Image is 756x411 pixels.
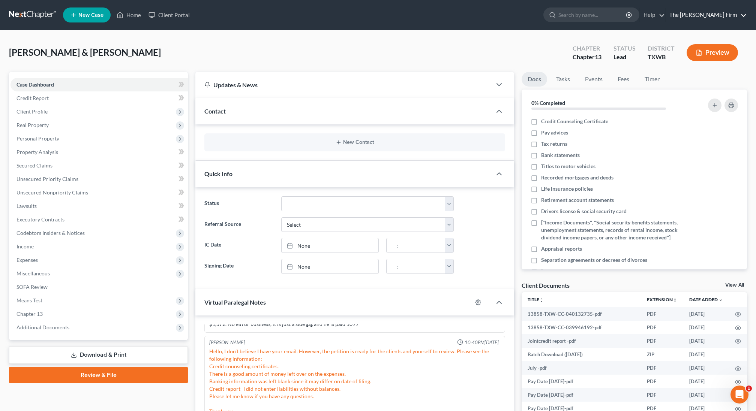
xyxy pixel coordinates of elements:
span: SOFA Review [16,284,48,290]
td: Pay Date [DATE]-pdf [522,388,641,402]
div: Chapter [573,53,601,61]
i: unfold_more [539,298,544,302]
span: Personal Property [16,135,59,142]
a: Date Added expand_more [689,297,723,302]
i: expand_more [718,298,723,302]
a: Help [640,8,665,22]
span: Additional Documents [16,324,69,330]
td: PDF [641,388,683,402]
span: Credit Report [16,95,49,101]
span: New Case [78,12,103,18]
a: Executory Contracts [10,213,188,226]
span: Retirement account statements [541,196,614,204]
span: Separation agreements or decrees of divorces [541,256,647,264]
a: Lawsuits [10,199,188,213]
span: Executory Contracts [16,216,64,223]
span: Titles to motor vehicles [541,163,595,170]
div: [PERSON_NAME] [209,339,245,346]
div: Updates & News [204,81,483,89]
span: Unsecured Nonpriority Claims [16,189,88,196]
a: Credit Report [10,91,188,105]
a: Docs [522,72,547,87]
input: Search by name... [558,8,627,22]
span: Recorded mortgages and deeds [541,174,613,181]
span: 13 [595,53,601,60]
label: Referral Source [201,217,277,232]
span: Chapter 13 [16,311,43,317]
span: Credit Counseling Certificate [541,118,608,125]
span: Unsecured Priority Claims [16,176,78,182]
td: July -pdf [522,361,641,375]
a: Secured Claims [10,159,188,172]
iframe: Intercom live chat [730,386,748,404]
span: [PERSON_NAME] & [PERSON_NAME] [9,47,161,58]
td: [DATE] [683,375,729,388]
a: Extensionunfold_more [647,297,677,302]
a: Home [113,8,145,22]
a: Review & File [9,367,188,383]
label: IC Date [201,238,277,253]
td: PDF [641,307,683,321]
div: TXWB [648,53,675,61]
td: PDF [641,375,683,388]
td: 13858-TXW-CC-040132735-pdf [522,307,641,321]
span: Bank statements [541,151,580,159]
span: Client Profile [16,108,48,115]
a: None [282,259,378,274]
span: Contact [204,108,226,115]
span: 1 [746,386,752,392]
span: 10:40PM[DATE] [465,339,499,346]
span: Lawsuits [16,203,37,209]
a: SOFA Review [10,280,188,294]
a: The [PERSON_NAME] Firm [666,8,747,22]
td: [DATE] [683,361,729,375]
span: Tax returns [541,140,567,148]
a: Titleunfold_more [528,297,544,302]
td: Pay Date [DATE]-pdf [522,375,641,388]
div: Client Documents [522,281,570,289]
span: Appraisal reports [541,245,582,253]
a: Fees [612,72,636,87]
a: Client Portal [145,8,193,22]
a: Timer [639,72,666,87]
input: -- : -- [387,238,445,253]
a: Download & Print [9,346,188,364]
div: Lead [613,53,636,61]
label: Status [201,196,277,211]
div: District [648,44,675,53]
input: -- : -- [387,259,445,274]
button: New Contact [210,139,499,145]
a: None [282,238,378,253]
span: Income [16,243,34,250]
span: Virtual Paralegal Notes [204,299,266,306]
span: Life insurance policies [541,185,593,193]
a: Case Dashboard [10,78,188,91]
td: [DATE] [683,388,729,402]
i: unfold_more [673,298,677,302]
span: Codebtors Insiders & Notices [16,230,85,236]
span: Pay advices [541,129,568,136]
span: Miscellaneous [16,270,50,276]
label: Signing Date [201,259,277,274]
span: Quick Info [204,170,232,177]
span: Means Test [16,297,42,303]
td: Jointcredit report -pdf [522,334,641,348]
div: Chapter [573,44,601,53]
button: Preview [687,44,738,61]
a: Unsecured Priority Claims [10,172,188,186]
span: Case Dashboard [16,81,54,88]
td: PDF [641,334,683,348]
span: Drivers license & social security card [541,208,627,215]
span: ["Income Documents", "Social security benefits statements, unemployment statements, records of re... [541,219,684,241]
span: Secured Claims [16,162,52,169]
span: Expenses [16,257,38,263]
strong: 0% Completed [531,100,565,106]
span: Real Property [16,122,49,128]
td: [DATE] [683,334,729,348]
a: Property Analysis [10,145,188,159]
a: View All [725,282,744,288]
a: Unsecured Nonpriority Claims [10,186,188,199]
a: Events [579,72,609,87]
span: Property Analysis [16,149,58,155]
div: Status [613,44,636,53]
